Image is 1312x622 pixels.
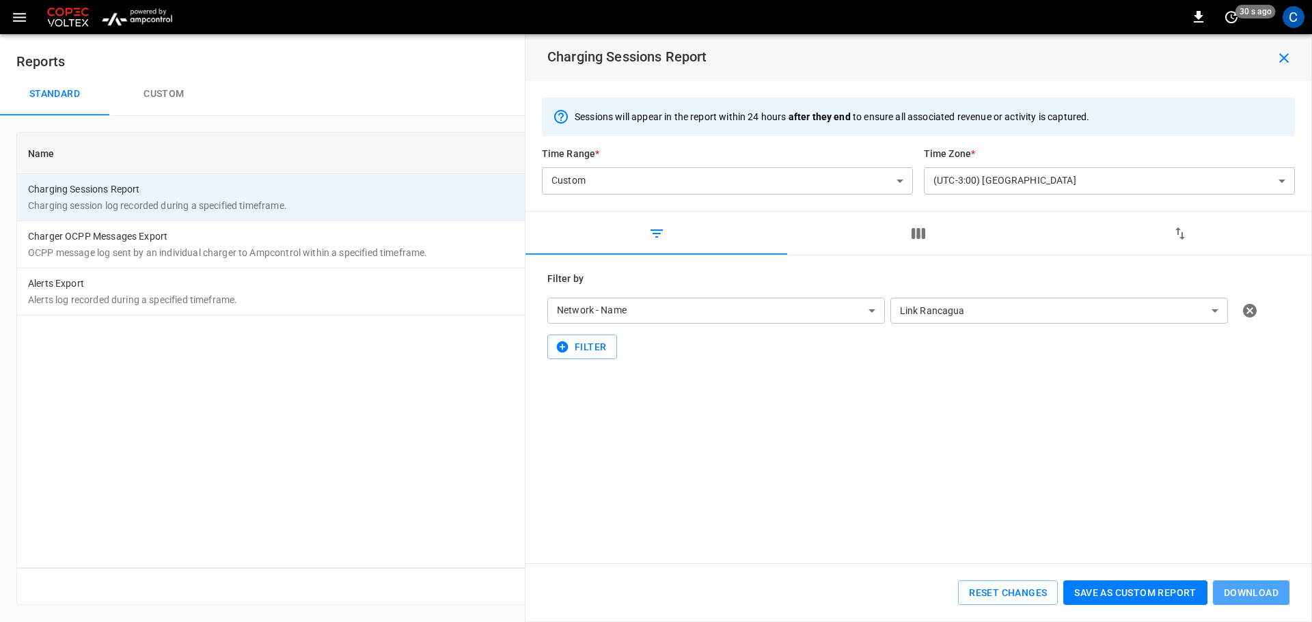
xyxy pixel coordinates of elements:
[542,168,913,194] div: Custom
[1220,6,1242,28] button: set refresh interval
[542,147,913,162] h6: Time Range
[109,72,219,116] button: Custom
[28,246,940,259] p: OCPP message log sent by an individual charger to Ampcontrol within a specified timeframe.
[17,174,951,221] td: Charging Sessions Report
[575,110,1089,124] p: Sessions will appear in the report within 24 hours to ensure all associated revenue or activity i...
[789,111,851,122] span: after they end
[1213,580,1289,606] button: Download
[890,292,1228,328] div: Link Rancagua
[28,199,940,212] p: Charging session log recorded during a specified timeframe.
[547,335,617,360] button: Filter
[547,46,707,68] h6: Charging Sessions Report
[44,4,92,30] img: Customer Logo
[924,168,1295,194] div: (UTC-3:00) [GEOGRAPHIC_DATA]
[924,147,1295,162] h6: Time Zone
[1063,580,1207,606] button: Save as custom report
[1235,5,1276,18] span: 30 s ago
[17,268,951,315] td: Alerts Export
[1283,6,1304,28] div: profile-icon
[97,4,177,30] img: ampcontrol.io logo
[547,272,1289,287] h6: Filter by
[16,51,1296,72] h6: Reports
[547,298,885,324] div: Network - Name
[17,221,951,268] td: Charger OCPP Messages Export
[28,293,940,307] p: Alerts log recorded during a specified timeframe.
[17,133,951,174] th: Name
[958,580,1058,606] button: Reset Changes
